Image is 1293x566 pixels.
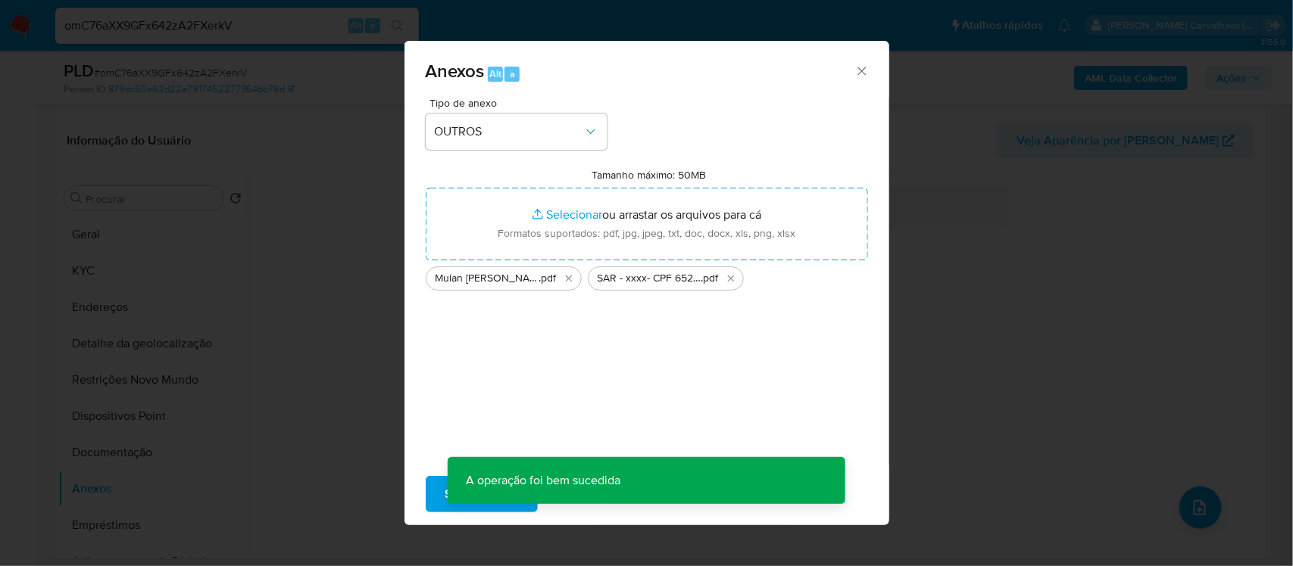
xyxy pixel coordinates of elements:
button: Fechar [854,64,868,77]
span: Alt [489,67,501,81]
span: Cancelar [564,477,613,511]
span: Subir arquivo [445,477,518,511]
ul: Arquivos selecionados [426,260,868,291]
span: OUTROS [435,124,583,139]
span: Tipo de anexo [429,98,611,108]
label: Tamanho máximo: 50MB [592,168,706,182]
span: Anexos [426,58,485,84]
button: Excluir Mulan Marcos Vinicio Gomes 95166144_2025_08_22_16_20_38 - Tabla dinámica 1.pdf [560,269,578,288]
span: Mulan [PERSON_NAME] [PERSON_NAME] 95166144_2025_08_22_16_20_38 - Tabla dinámica 1 [436,271,539,286]
span: a [510,67,515,81]
span: .pdf [701,271,719,286]
span: .pdf [539,271,557,286]
span: SAR - xxxx- CPF 65264100225 - [PERSON_NAME] [PERSON_NAME] [598,271,701,286]
button: Excluir SAR - xxxx- CPF 65264100225 - MARCOS VINICIO GOMES.pdf [722,269,740,288]
button: Subir arquivo [426,476,538,512]
p: A operação foi bem sucedida [448,457,639,504]
button: OUTROS [426,114,607,150]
